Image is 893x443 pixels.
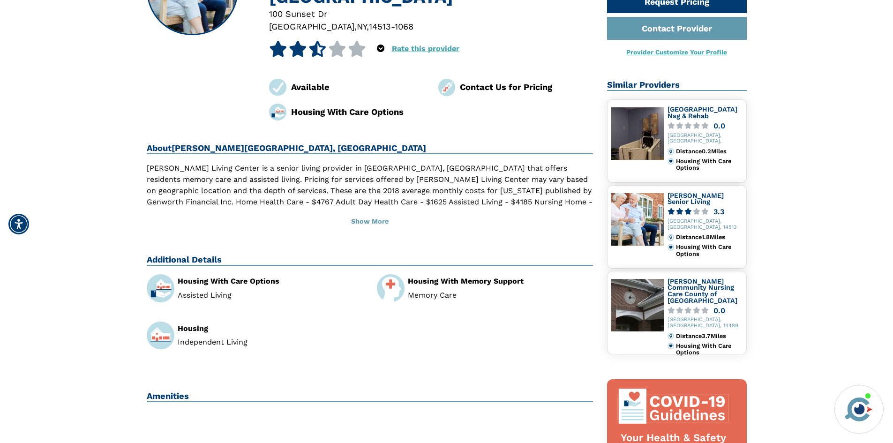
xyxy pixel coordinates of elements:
[369,20,413,33] div: 14513-1068
[147,391,593,402] h2: Amenities
[668,122,743,129] a: 0.0
[668,158,674,165] img: primary.svg
[713,208,724,215] div: 3.3
[178,292,363,299] li: Assisted Living
[147,255,593,266] h2: Additional Details
[607,17,747,40] a: Contact Provider
[668,192,724,206] a: [PERSON_NAME] Senior Living
[668,148,674,155] img: distance.svg
[626,48,727,56] a: Provider Customize Your Profile
[668,218,743,231] div: [GEOGRAPHIC_DATA], [GEOGRAPHIC_DATA], 14513
[668,307,743,314] a: 0.0
[668,133,743,145] div: [GEOGRAPHIC_DATA], [GEOGRAPHIC_DATA],
[668,317,743,329] div: [GEOGRAPHIC_DATA], [GEOGRAPHIC_DATA], 14489
[668,105,737,120] a: [GEOGRAPHIC_DATA] Nsg & Rehab
[668,278,737,304] a: [PERSON_NAME] Community Nursing Care County of [GEOGRAPHIC_DATA]
[291,81,424,93] div: Available
[676,244,742,257] div: Housing With Care Options
[408,292,593,299] li: Memory Care
[668,234,674,240] img: distance.svg
[843,393,875,425] img: avatar
[676,158,742,172] div: Housing With Care Options
[668,208,743,215] a: 3.3
[676,148,742,155] div: Distance 0.2 Miles
[178,338,363,346] li: Independent Living
[291,105,424,118] div: Housing With Care Options
[713,122,725,129] div: 0.0
[354,22,357,31] span: ,
[147,163,593,230] p: [PERSON_NAME] Living Center is a senior living provider in [GEOGRAPHIC_DATA], [GEOGRAPHIC_DATA] t...
[676,333,742,339] div: Distance 3.7 Miles
[607,80,747,91] h2: Similar Providers
[668,343,674,349] img: primary.svg
[676,343,742,356] div: Housing With Care Options
[616,389,731,423] img: covid-top-default.svg
[357,22,367,31] span: NY
[668,244,674,250] img: primary.svg
[178,325,363,332] div: Housing
[460,81,593,93] div: Contact Us for Pricing
[269,8,593,20] div: 100 Sunset Dr
[707,251,884,379] iframe: iframe
[367,22,369,31] span: ,
[668,333,674,339] img: distance.svg
[392,44,459,53] a: Rate this provider
[147,211,593,232] button: Show More
[408,278,593,285] div: Housing With Memory Support
[147,143,593,154] h2: About [PERSON_NAME][GEOGRAPHIC_DATA], [GEOGRAPHIC_DATA]
[178,278,363,285] div: Housing With Care Options
[8,214,29,234] div: Accessibility Menu
[377,41,384,57] div: Popover trigger
[269,22,354,31] span: [GEOGRAPHIC_DATA]
[676,234,742,240] div: Distance 1.8 Miles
